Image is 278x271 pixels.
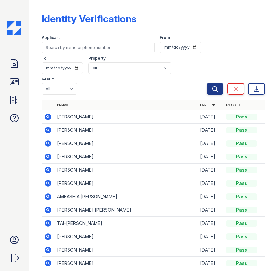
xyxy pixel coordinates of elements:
[197,110,223,124] td: [DATE]
[226,260,257,266] div: Pass
[55,230,198,243] td: [PERSON_NAME]
[7,21,21,35] img: CE_Icon_Blue-c292c112584629df590d857e76928e9f676e5b41ef8f769ba2f05ee15b207248.png
[42,42,155,53] input: Search by name or phone number
[226,154,257,160] div: Pass
[226,180,257,187] div: Pass
[42,13,136,25] div: Identity Verifications
[197,150,223,164] td: [DATE]
[226,220,257,227] div: Pass
[197,124,223,137] td: [DATE]
[55,124,198,137] td: [PERSON_NAME]
[197,230,223,243] td: [DATE]
[197,137,223,150] td: [DATE]
[42,35,60,40] label: Applicant
[197,190,223,203] td: [DATE]
[55,164,198,177] td: [PERSON_NAME]
[57,103,69,107] a: Name
[55,203,198,217] td: [PERSON_NAME] [PERSON_NAME]
[197,217,223,230] td: [DATE]
[226,127,257,133] div: Pass
[226,247,257,253] div: Pass
[226,193,257,200] div: Pass
[251,245,272,265] iframe: chat widget
[88,56,106,61] label: Property
[226,167,257,173] div: Pass
[197,243,223,257] td: [DATE]
[55,190,198,203] td: AMEASHIA [PERSON_NAME]
[200,103,216,107] a: Date ▼
[197,177,223,190] td: [DATE]
[197,203,223,217] td: [DATE]
[55,150,198,164] td: [PERSON_NAME]
[42,77,54,82] label: Result
[226,140,257,147] div: Pass
[226,207,257,213] div: Pass
[160,35,170,40] label: From
[226,114,257,120] div: Pass
[55,217,198,230] td: TAI-[PERSON_NAME]
[55,243,198,257] td: [PERSON_NAME]
[197,164,223,177] td: [DATE]
[55,177,198,190] td: [PERSON_NAME]
[197,257,223,270] td: [DATE]
[55,137,198,150] td: [PERSON_NAME]
[42,56,47,61] label: To
[226,233,257,240] div: Pass
[55,110,198,124] td: [PERSON_NAME]
[55,257,198,270] td: [PERSON_NAME]
[226,103,241,107] a: Result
